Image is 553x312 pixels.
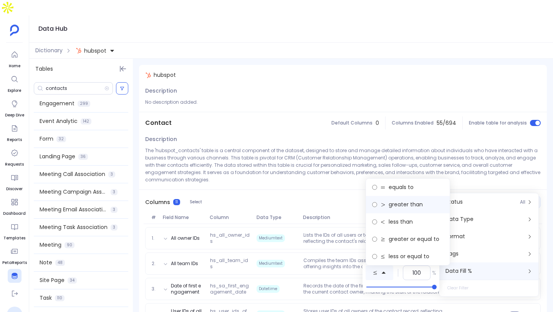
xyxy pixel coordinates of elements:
span: Datetime [257,285,280,293]
a: Home [8,48,22,69]
a: Templates [3,220,25,241]
span: greater or equal to [389,235,439,243]
a: Discover [6,171,23,192]
span: 3 [111,224,118,231]
img: petavue logo [10,25,19,36]
span: All [520,199,525,205]
p: Compiles the team IDs associated with the contact's owners, offering insights into the organizati... [300,257,467,270]
span: 299 [78,101,90,107]
span: Tags [445,250,459,258]
span: greater than [389,201,423,209]
span: hubspot [154,71,176,79]
span: Dashboard [3,211,26,217]
span: hs_sa_first_engagement_date [207,283,253,295]
span: 0 [376,119,379,127]
span: Note [40,259,52,267]
span: Meeting Task Association [40,223,108,231]
span: Field Name [160,214,207,221]
span: hs_all_owner_ids [207,232,253,244]
a: Requests [5,146,24,168]
span: Meeting Email Association [40,206,108,214]
span: Status [445,198,463,206]
a: Reports [7,121,22,143]
a: Explore [8,72,22,94]
a: PetaReports [2,244,27,266]
input: greater or equal to [372,237,377,242]
input: equals to [372,185,377,190]
span: Columns [145,198,170,206]
span: Site Page [40,276,65,284]
span: 36 [78,154,88,160]
span: 110 [55,295,65,301]
span: 3. [149,286,160,292]
span: Default Columns [331,120,373,126]
span: equals to [389,183,414,191]
button: Select [185,197,207,207]
span: hs_all_team_ids [207,257,253,270]
span: Explore [8,88,22,94]
span: 90 [65,242,75,248]
a: Dashboard [3,195,26,217]
span: Reports [7,137,22,143]
span: Format [445,232,465,241]
input: Search Tables/Columns [46,85,104,91]
span: Enable table for analysis [469,120,527,126]
span: PetaReports [2,260,27,266]
button: All owner IDs [171,235,200,241]
span: Home [8,63,22,69]
a: Deep Dive [5,97,24,118]
span: Data Type [253,214,300,221]
p: Lists the IDs of all users or teams assigned as owners to a contact, reflecting the contact's rel... [300,232,467,244]
span: less or equal to [389,252,429,261]
button: Hide Tables [118,63,128,74]
span: 48 [55,260,65,266]
button: All team IDs [171,261,198,267]
span: hubspot [84,47,106,55]
span: Deep Dive [5,112,24,118]
p: The 'hubspot_contacts' table is a central component of the dataset, designed to store and manage ... [145,147,541,183]
input: less or equal to [372,254,377,259]
span: Meeting [40,241,61,249]
span: 55 / 694 [437,119,456,127]
span: Column [207,214,253,221]
input: greater than [372,202,377,207]
span: 142 [81,118,91,124]
button: hubspot [74,45,116,57]
span: Data Fill % [445,267,472,275]
span: 2. [149,261,160,267]
span: Mediumtext [257,260,285,267]
span: Data Type [445,215,474,223]
input: less than [372,219,377,224]
a: Data Hub [5,269,24,290]
span: 34 [68,277,77,284]
span: Columns Enabled [392,120,434,126]
span: Mediumtext [257,234,285,242]
span: Contact [145,118,172,128]
span: Form [40,135,53,143]
span: Event Analytic [40,117,78,125]
p: No description added. [145,98,541,106]
span: Requests [5,161,24,168]
span: Dictionary [35,46,63,55]
p: Records the date of the first engagement between the contact and the current contact owner, marki... [300,283,467,295]
span: Meeting Call Association [40,170,105,178]
button: Date of first engagement [171,283,204,295]
span: # [148,214,160,221]
span: 32 [56,136,66,142]
span: Description [300,214,467,221]
span: % [432,269,436,277]
span: Discover [6,186,23,192]
span: 3 [111,189,118,195]
span: Meeting Campaign Association [40,188,108,196]
div: Tables [29,59,133,79]
span: less than [389,218,413,226]
span: Landing Page [40,153,75,161]
img: hubspot.svg [145,72,151,78]
span: 11 [173,199,180,205]
span: 3 [108,171,115,178]
span: Description [145,135,177,143]
span: Task [40,294,52,302]
span: 3 [111,207,118,213]
h1: Data Hub [38,23,68,34]
span: Engagement [40,100,75,108]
